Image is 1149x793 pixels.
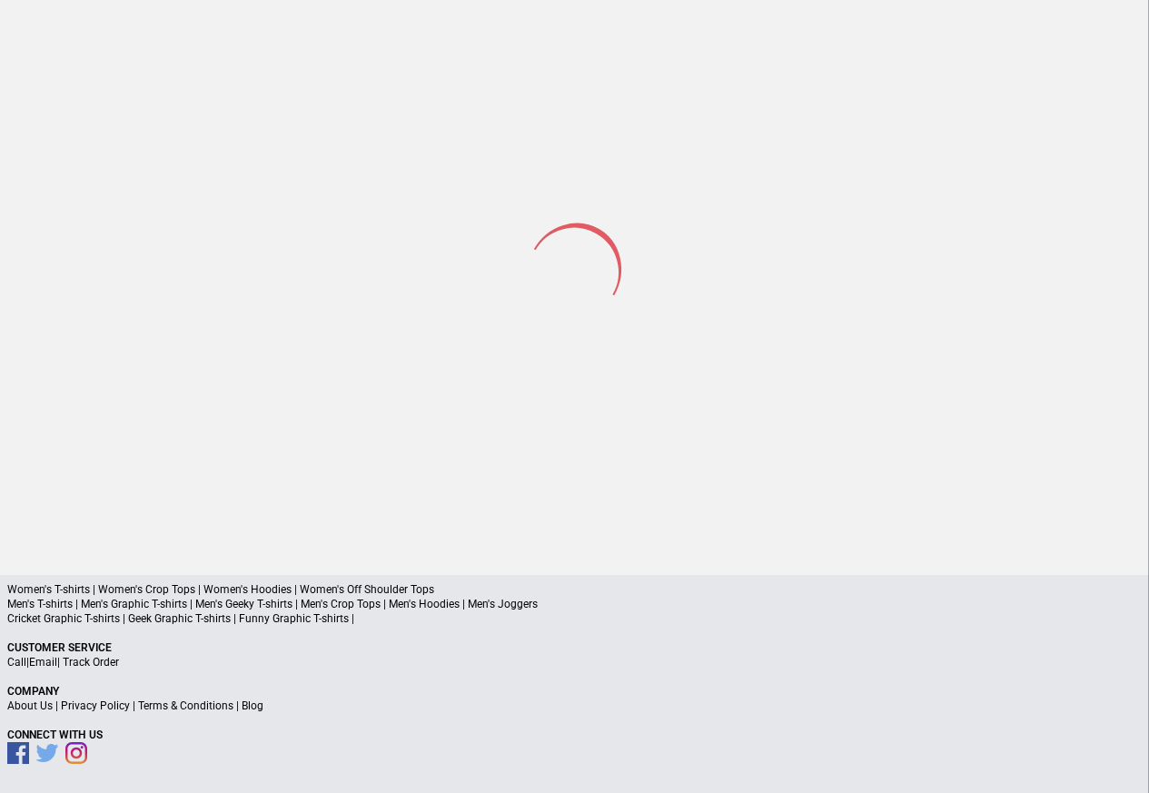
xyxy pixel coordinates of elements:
p: Men's T-shirts | Men's Graphic T-shirts | Men's Geeky T-shirts | Men's Crop Tops | Men's Hoodies ... [7,597,1142,611]
p: Women's T-shirts | Women's Crop Tops | Women's Hoodies | Women's Off Shoulder Tops [7,582,1142,597]
p: Company [7,684,1142,699]
p: | | | [7,699,1142,713]
a: Call [7,656,26,669]
a: Privacy Policy [61,699,130,712]
p: Cricket Graphic T-shirts | Geek Graphic T-shirts | Funny Graphic T-shirts | [7,611,1142,626]
p: Customer Service [7,640,1142,655]
a: Track Order [63,656,119,669]
p: Connect With Us [7,728,1142,742]
p: | | [7,655,1142,669]
a: Email [29,656,57,669]
a: About Us [7,699,53,712]
a: Terms & Conditions [138,699,233,712]
a: Blog [242,699,263,712]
